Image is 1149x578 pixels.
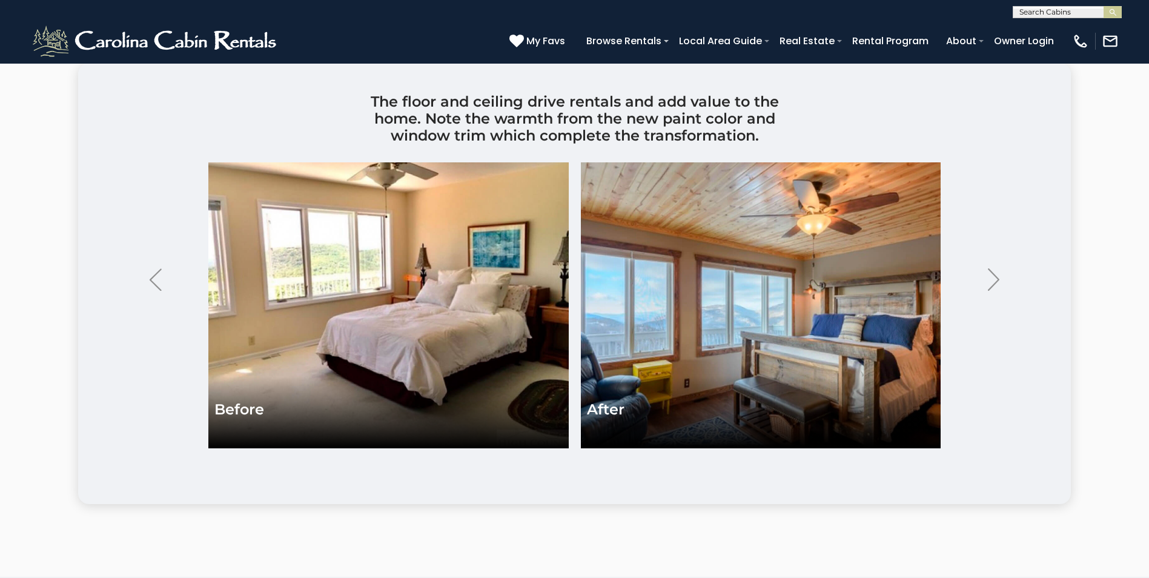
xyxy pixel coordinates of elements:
[587,401,624,418] p: After
[208,162,569,448] img: #
[150,268,162,291] img: arrow
[673,30,768,51] a: Local Area Guide
[974,252,1013,307] button: Next
[356,93,794,144] h3: The floor and ceiling drive rentals and add value to the home. Note the warmth from the new paint...
[988,30,1060,51] a: Owner Login
[526,33,565,48] span: My Favs
[136,252,175,307] button: Previous
[940,30,982,51] a: About
[30,23,282,59] img: White-1-2.png
[208,162,941,448] a: # # Before After
[214,401,264,418] p: Before
[580,30,667,51] a: Browse Rentals
[988,268,1000,291] img: arrow
[773,30,841,51] a: Real Estate
[581,162,941,448] img: #
[1072,33,1089,50] img: phone-regular-white.png
[1102,33,1119,50] img: mail-regular-white.png
[846,30,935,51] a: Rental Program
[509,33,568,49] a: My Favs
